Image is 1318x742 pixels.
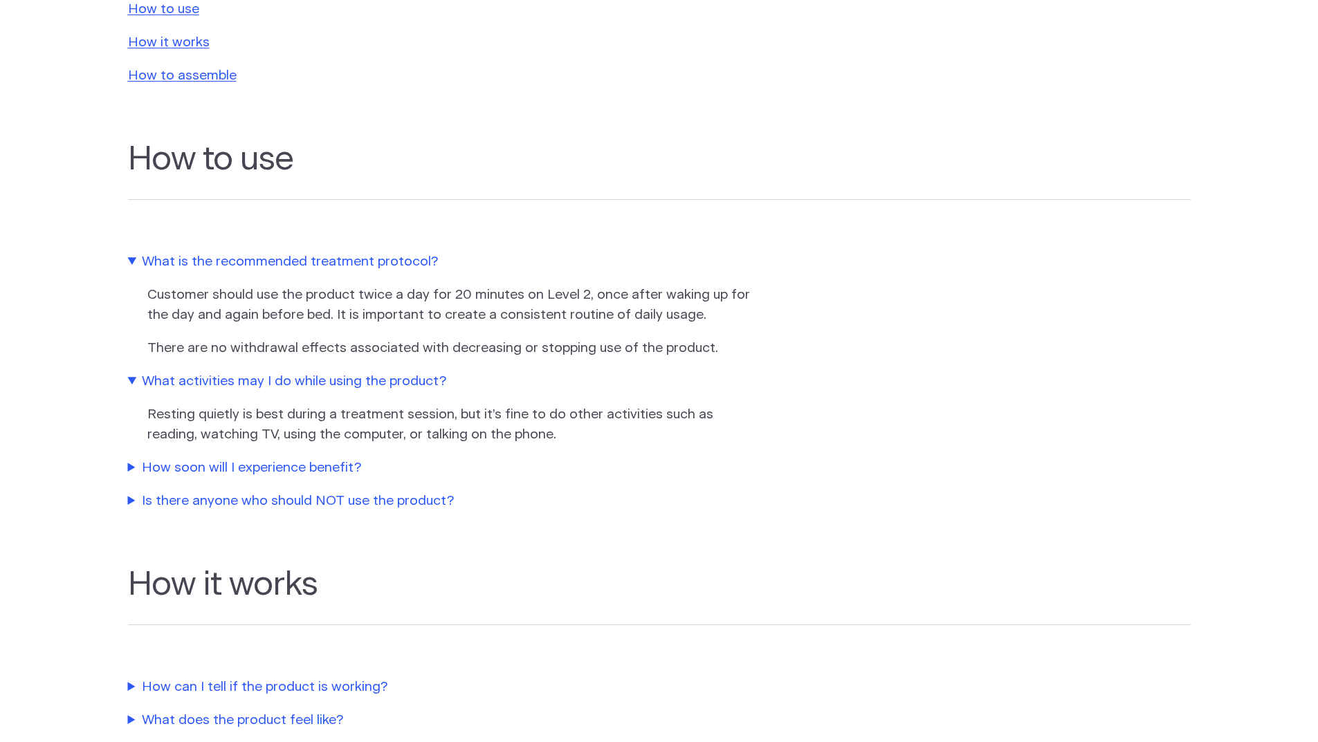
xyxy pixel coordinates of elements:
[147,405,759,445] p: Resting quietly is best during a treatment session, but it’s fine to do other activities such as ...
[128,566,1191,625] h2: How it works
[128,458,758,479] summary: How soon will I experience benefit?
[128,492,758,512] summary: Is there anyone who should NOT use the product?
[128,140,1191,200] h2: How to use
[128,678,758,698] summary: How can I tell if the product is working?
[147,339,759,359] p: There are no withdrawal effects associated with decreasing or stopping use of the product.
[128,711,758,731] summary: What does the product feel like?
[128,252,758,272] summary: What is the recommended treatment protocol?
[128,69,237,82] a: How to assemble
[128,3,199,16] a: How to use
[128,36,210,49] a: How it works
[147,286,759,326] p: Customer should use the product twice a day for 20 minutes on Level 2, once after waking up for t...
[128,372,758,392] summary: What activities may I do while using the product?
